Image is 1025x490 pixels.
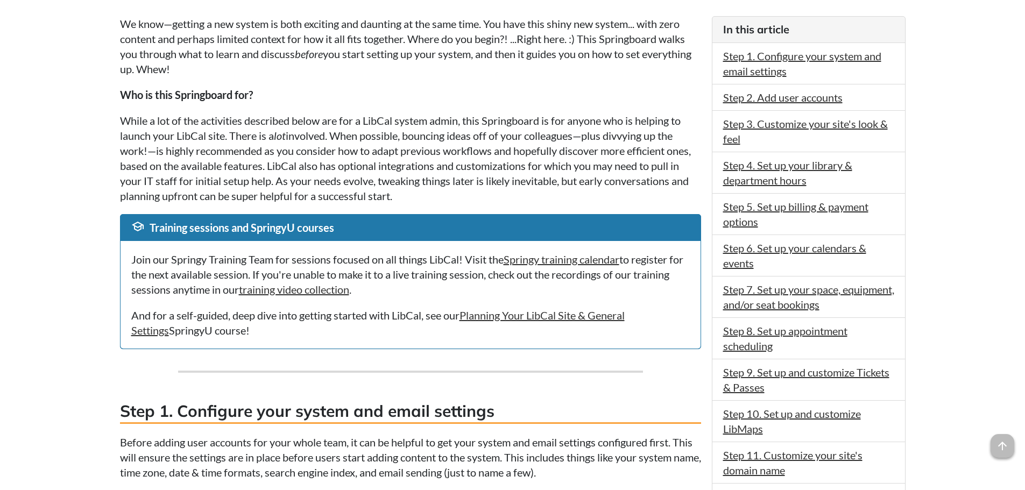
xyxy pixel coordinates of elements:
a: Step 10. Set up and customize LibMaps [723,407,861,435]
h3: In this article [723,22,894,37]
a: Springy training calendar [504,253,619,266]
span: arrow_upward [991,434,1014,458]
p: Join our Springy Training Team for sessions focused on all things LibCal! Visit the to register f... [131,252,690,297]
a: training video collection [239,283,349,296]
a: Step 6. Set up your calendars & events [723,242,866,269]
a: Step 9. Set up and customize Tickets & Passes [723,366,889,394]
p: And for a self-guided, deep dive into getting started with LibCal, see our SpringyU course! [131,308,690,338]
em: before [295,47,323,60]
span: school [131,220,144,233]
a: Step 4. Set up your library & department hours [723,159,852,187]
p: Before adding user accounts for your whole team, it can be helpful to get your system and email s... [120,435,701,480]
a: Step 11. Customize your site's domain name [723,449,863,477]
a: Step 5. Set up billing & payment options [723,200,868,228]
a: arrow_upward [991,435,1014,448]
strong: Who is this Springboard for? [120,88,253,101]
a: Step 1. Configure your system and email settings [723,49,881,77]
a: Step 8. Set up appointment scheduling [723,324,847,352]
a: Step 7. Set up your space, equipment, and/or seat bookings [723,283,894,311]
h3: Step 1. Configure your system and email settings [120,400,701,424]
p: While a lot of the activities described below are for a LibCal system admin, this Springboard is ... [120,113,701,203]
p: We know—getting a new system is both exciting and daunting at the same time. You have this shiny ... [120,16,701,76]
a: Step 2. Add user accounts [723,91,843,104]
a: Step 3. Customize your site's look & feel [723,117,888,145]
em: lot [274,129,286,142]
span: Training sessions and SpringyU courses [150,221,334,234]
